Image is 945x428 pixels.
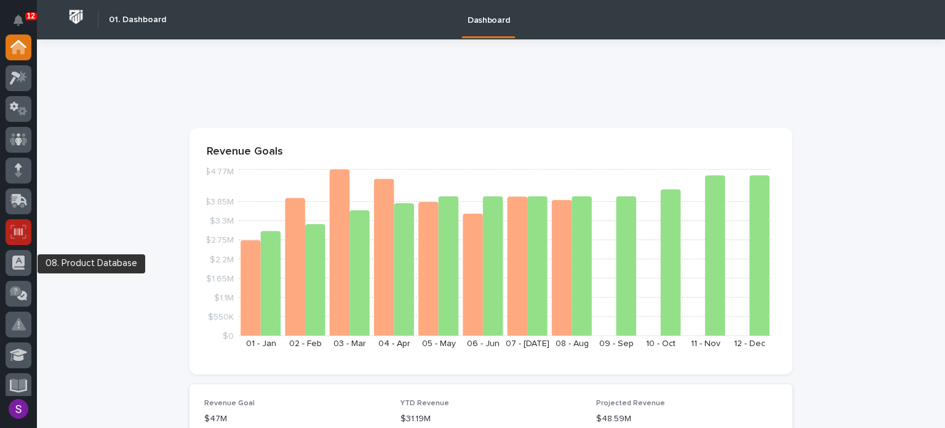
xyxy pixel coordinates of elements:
text: 05 - May [422,339,456,348]
tspan: $2.75M [205,236,234,244]
text: 04 - Apr [378,339,410,348]
tspan: $2.2M [210,255,234,264]
p: $47M [204,413,386,426]
tspan: $3.85M [205,198,234,206]
button: users-avatar [6,396,31,422]
text: 02 - Feb [289,339,322,348]
text: 07 - [DATE] [506,339,549,348]
img: Workspace Logo [65,6,87,28]
span: Revenue Goal [204,400,255,407]
text: 12 - Dec [734,339,765,348]
text: 01 - Jan [246,339,276,348]
p: $31.19M [401,413,582,426]
text: 03 - Mar [333,339,366,348]
span: Projected Revenue [596,400,665,407]
tspan: $4.77M [205,168,234,176]
span: YTD Revenue [401,400,449,407]
text: 10 - Oct [646,339,676,348]
h2: 01. Dashboard [109,15,166,25]
div: Notifications12 [15,15,31,34]
p: 12 [27,12,35,20]
tspan: $550K [208,312,234,321]
text: 08 - Aug [556,339,589,348]
p: $48.59M [596,413,778,426]
button: Notifications [6,7,31,33]
text: 11 - Nov [691,339,720,348]
tspan: $1.65M [206,274,234,283]
tspan: $0 [223,332,234,341]
tspan: $3.3M [210,217,234,225]
text: 06 - Jun [467,339,500,348]
text: 09 - Sep [599,339,634,348]
p: Revenue Goals [207,145,775,159]
tspan: $1.1M [214,293,234,302]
